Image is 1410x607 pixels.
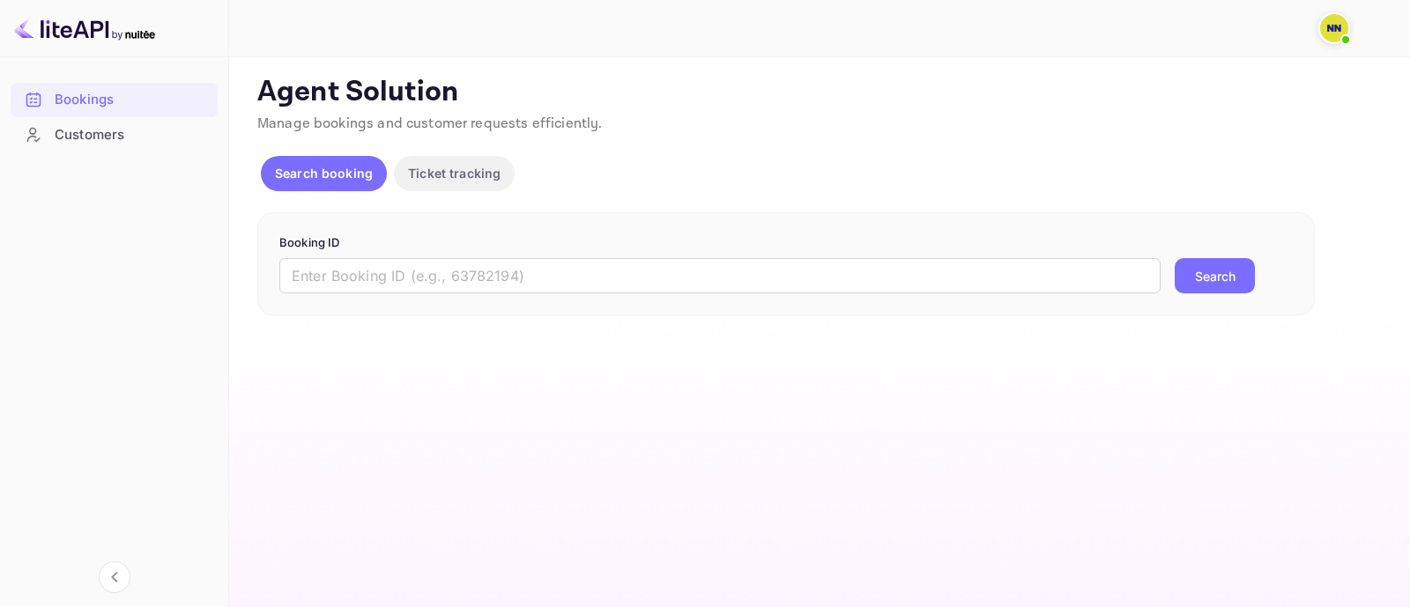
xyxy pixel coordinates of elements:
div: Bookings [55,90,209,110]
p: Search booking [275,164,373,182]
div: Bookings [11,83,218,117]
p: Booking ID [279,234,1293,252]
input: Enter Booking ID (e.g., 63782194) [279,258,1161,293]
p: Agent Solution [257,75,1378,110]
p: Ticket tracking [408,164,501,182]
span: Manage bookings and customer requests efficiently. [257,115,603,133]
a: Bookings [11,83,218,115]
img: N/A N/A [1320,14,1348,42]
img: LiteAPI logo [14,14,155,42]
div: Customers [11,118,218,152]
button: Collapse navigation [99,561,130,593]
button: Search [1175,258,1255,293]
a: Customers [11,118,218,151]
div: Customers [55,125,209,145]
